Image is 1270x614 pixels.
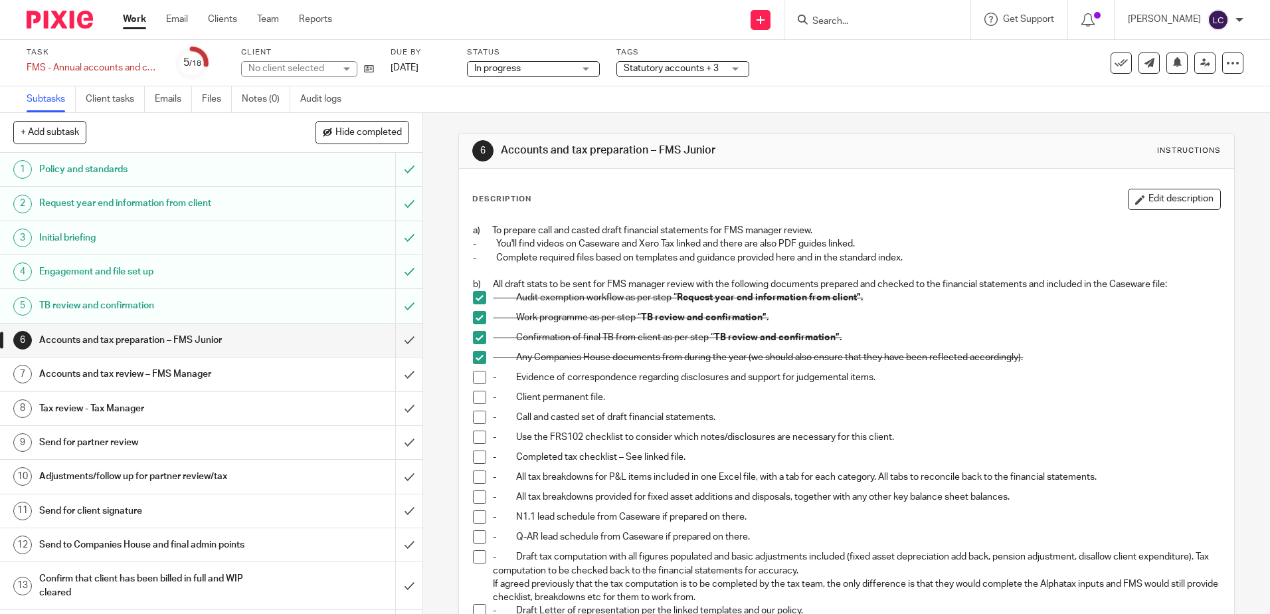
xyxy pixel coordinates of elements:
[13,297,32,316] div: 5
[166,13,188,26] a: Email
[300,86,351,112] a: Audit logs
[248,62,335,75] div: No client selected
[155,86,192,112] a: Emails
[391,47,450,58] label: Due by
[391,63,418,72] span: [DATE]
[27,86,76,112] a: Subtasks
[242,86,290,112] a: Notes (0)
[39,399,268,419] h1: Tax review - Tax Manager
[1128,189,1221,210] button: Edit description
[39,228,268,248] h1: Initial briefing
[493,331,1220,344] p: - Confirmation of final TB from client as per step “
[1128,13,1201,26] p: [PERSON_NAME]
[27,61,159,74] div: FMS - Annual accounts and corporation tax - December 2024
[39,262,268,282] h1: Engagement and file set up
[1208,9,1229,31] img: svg%3E
[39,296,268,316] h1: TB review and confirmation
[473,224,1220,237] p: a) To prepare call and casted draft financial statements for FMS manager review.
[493,411,1220,424] p: - Call and casted set of draft financial statements.
[493,577,1220,605] p: If agreed previously that the tax computation is to be completed by the tax team, the only differ...
[493,351,1220,364] p: - Any Companies House documents from during the year (we should also ensure that they have been r...
[677,293,863,302] strong: Request year end information from client”.
[493,291,1220,304] p: - Audit exemption workflow as per step “
[493,451,1220,464] p: - Completed tax checklist – See linked file.
[472,140,494,161] div: 6
[473,278,1220,291] p: b) All draft stats to be sent for FMS manager review with the following documents prepared and ch...
[13,262,32,281] div: 4
[493,391,1220,404] p: - Client permanent file.
[13,467,32,486] div: 10
[467,47,600,58] label: Status
[13,331,32,350] div: 6
[299,13,332,26] a: Reports
[493,490,1220,504] p: - All tax breakdowns provided for fixed asset additions and disposals, together with any other ke...
[39,535,268,555] h1: Send to Companies House and final admin points
[1003,15,1054,24] span: Get Support
[13,502,32,520] div: 11
[13,365,32,383] div: 7
[13,433,32,452] div: 9
[714,333,842,342] strong: TB review and confirmation”.
[208,13,237,26] a: Clients
[335,128,402,138] span: Hide completed
[39,193,268,213] h1: Request year end information from client
[13,229,32,247] div: 3
[27,11,93,29] img: Pixie
[13,160,32,179] div: 1
[241,47,374,58] label: Client
[123,13,146,26] a: Work
[493,550,1220,577] p: - Draft tax computation with all figures populated and basic adjustments included (fixed asset de...
[493,530,1220,544] p: - Q-AR lead schedule from Caseware if prepared on there.
[493,371,1220,384] p: - Evidence of correspondence regarding disclosures and support for judgemental items.
[493,431,1220,444] p: - Use the FRS102 checklist to consider which notes/disclosures are necessary for this client.
[474,64,521,73] span: In progress
[39,433,268,453] h1: Send for partner review
[39,364,268,384] h1: Accounts and tax review – FMS Manager
[86,86,145,112] a: Client tasks
[616,47,749,58] label: Tags
[27,61,159,74] div: FMS - Annual accounts and corporation tax - [DATE]
[189,60,201,67] small: /18
[183,55,201,70] div: 5
[624,64,719,73] span: Statutory accounts + 3
[39,159,268,179] h1: Policy and standards
[39,330,268,350] h1: Accounts and tax preparation – FMS Junior
[493,510,1220,524] p: - N1.1 lead schedule from Caseware if prepared on there.
[39,466,268,486] h1: Adjustments/follow up for partner review/tax
[13,399,32,418] div: 8
[13,121,86,144] button: + Add subtask
[13,536,32,554] div: 12
[473,251,1220,264] p: - Complete required files based on templates and guidance provided here and in the standard index.
[202,86,232,112] a: Files
[641,313,769,322] strong: TB review and confirmation”.
[1157,146,1221,156] div: Instructions
[13,195,32,213] div: 2
[27,47,159,58] label: Task
[493,311,1220,324] p: - Work programme as per step “
[316,121,409,144] button: Hide completed
[501,144,875,157] h1: Accounts and tax preparation – FMS Junior
[473,237,1220,251] p: - You'll find videos on Caseware and Xero Tax linked and there are also PDF guides linked.
[493,470,1220,484] p: - All tax breakdowns for P&L items included in one Excel file, with a tab for each category. All ...
[811,16,931,28] input: Search
[472,194,531,205] p: Description
[39,569,268,603] h1: Confirm that client has been billed in full and WIP cleared
[257,13,279,26] a: Team
[13,577,32,595] div: 13
[39,501,268,521] h1: Send for client signature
